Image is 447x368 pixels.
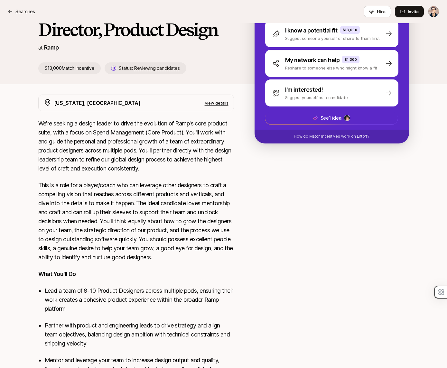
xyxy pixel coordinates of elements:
span: Reviewing candidates [134,65,180,71]
h1: Director, Product Design [38,20,234,39]
button: Hire [364,6,391,17]
p: I know a potential fit [285,26,338,35]
p: I'm interested! [285,85,323,94]
p: $13,000 Match Incentive [38,62,101,74]
a: Ramp [44,44,59,51]
p: Lead a team of 8-10 Product Designers across multiple pods, ensuring their work creates a cohesiv... [45,286,234,313]
strong: What You'll Do [38,271,76,277]
p: Suggest someone yourself or share to them first [285,35,380,41]
img: Ben Blumenrose [428,6,439,17]
p: Partner with product and engineering leads to drive strategy and align team objectives, balancing... [45,321,234,348]
span: Invite [408,8,419,15]
p: This is a role for a player/coach who can leverage other designers to craft a compelling vision t... [38,181,234,262]
p: See 1 idea [320,114,341,122]
p: Status: [119,64,180,72]
p: View details [205,100,228,106]
p: at [38,43,43,52]
p: Suggest yourself as a candidate [285,94,348,101]
p: We're seeking a design leader to drive the evolution of Ramp's core product suite, with a focus o... [38,119,234,173]
p: $1,300 [345,57,357,62]
p: Reshare to someone else who might know a fit [285,65,377,71]
button: Invite [395,6,424,17]
p: $13,000 [343,27,358,32]
span: Hire [377,8,386,15]
p: My network can help [285,56,340,65]
p: Searches [15,8,35,15]
p: [US_STATE], [GEOGRAPHIC_DATA] [54,99,141,107]
p: How do Match Incentives work on Liftoff? [294,133,369,139]
img: 20fc4bb5_ac72_478d_b4f2_8c24b4bc38bd.jpg [344,115,350,121]
button: See1 idea [265,111,398,125]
